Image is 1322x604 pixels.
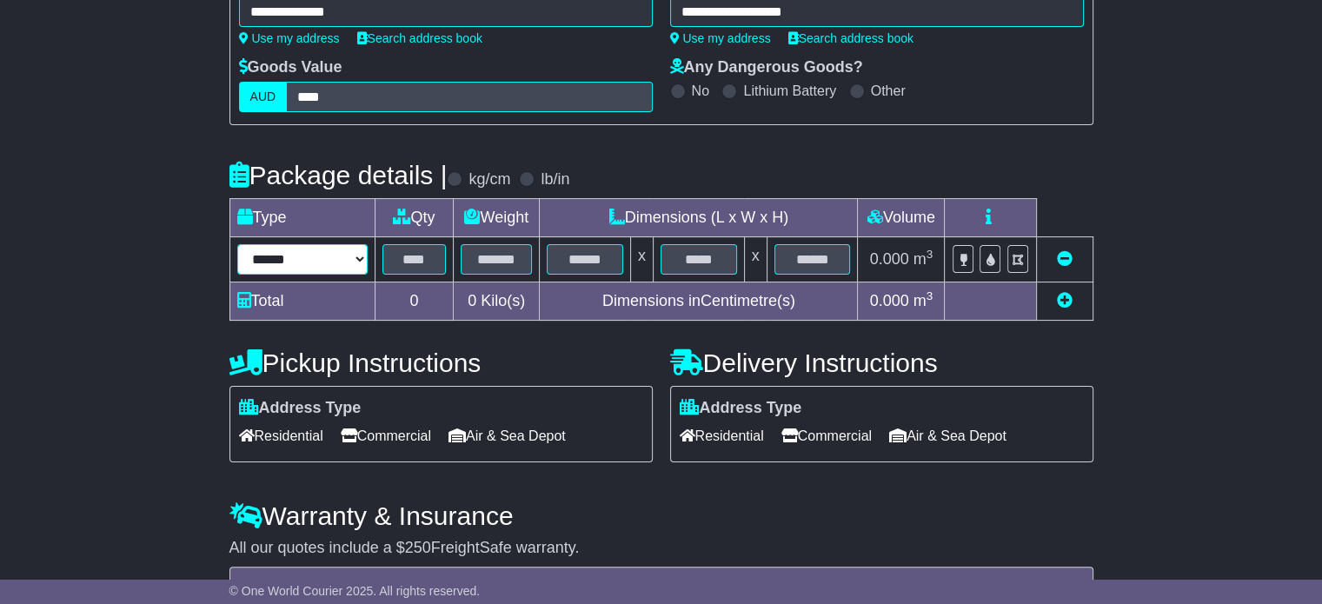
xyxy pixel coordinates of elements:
a: Use my address [239,31,340,45]
h4: Pickup Instructions [229,348,653,377]
td: Weight [454,199,540,237]
span: Air & Sea Depot [889,422,1006,449]
td: Dimensions in Centimetre(s) [540,282,858,321]
label: Address Type [680,399,802,418]
label: lb/in [541,170,569,189]
h4: Delivery Instructions [670,348,1093,377]
span: 0.000 [870,250,909,268]
sup: 3 [927,289,933,302]
div: All our quotes include a $ FreightSafe warranty. [229,539,1093,558]
td: Type [229,199,375,237]
td: Total [229,282,375,321]
h4: Warranty & Insurance [229,501,1093,530]
a: Use my address [670,31,771,45]
a: Remove this item [1057,250,1073,268]
td: Qty [375,199,454,237]
span: 0.000 [870,292,909,309]
label: Other [871,83,906,99]
a: Search address book [788,31,913,45]
span: © One World Courier 2025. All rights reserved. [229,584,481,598]
span: m [913,292,933,309]
span: m [913,250,933,268]
span: Residential [239,422,323,449]
label: No [692,83,709,99]
span: Air & Sea Depot [448,422,566,449]
td: x [630,237,653,282]
td: x [744,237,767,282]
label: Goods Value [239,58,342,77]
span: 250 [405,539,431,556]
td: 0 [375,282,454,321]
td: Dimensions (L x W x H) [540,199,858,237]
td: Volume [858,199,945,237]
h4: Package details | [229,161,448,189]
label: Any Dangerous Goods? [670,58,863,77]
span: Residential [680,422,764,449]
label: kg/cm [468,170,510,189]
sup: 3 [927,248,933,261]
span: 0 [468,292,476,309]
a: Search address book [357,31,482,45]
label: Address Type [239,399,362,418]
a: Add new item [1057,292,1073,309]
label: Lithium Battery [743,83,836,99]
td: Kilo(s) [454,282,540,321]
span: Commercial [341,422,431,449]
label: AUD [239,82,288,112]
span: Commercial [781,422,872,449]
